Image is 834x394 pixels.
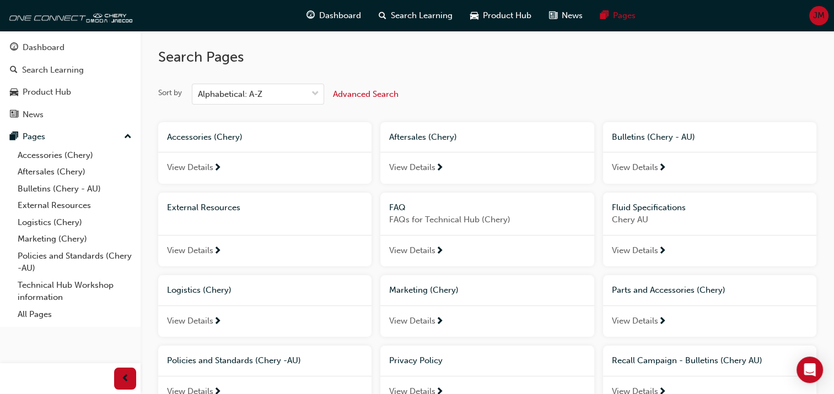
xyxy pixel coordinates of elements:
[333,89,399,99] span: Advanced Search
[797,357,823,383] div: Open Intercom Messenger
[612,315,658,327] span: View Details
[124,130,132,144] span: up-icon
[380,275,594,337] a: Marketing (Chery)View Details
[13,147,136,164] a: Accessories (Chery)
[213,317,222,327] span: next-icon
[13,231,136,248] a: Marketing (Chery)
[10,87,18,97] span: car-icon
[10,110,18,120] span: news-icon
[306,9,315,23] span: guage-icon
[158,87,182,98] div: Sort by
[461,4,540,27] a: car-iconProduct Hub
[4,37,136,58] a: Dashboard
[213,163,222,173] span: next-icon
[658,317,666,327] span: next-icon
[470,9,478,23] span: car-icon
[389,161,435,174] span: View Details
[612,132,695,142] span: Bulletins (Chery - AU)
[13,197,136,214] a: External Resources
[4,105,136,125] a: News
[23,108,44,121] div: News
[380,122,594,184] a: Aftersales (Chery)View Details
[391,9,453,22] span: Search Learning
[603,275,816,337] a: Parts and Accessories (Chery)View Details
[319,9,361,22] span: Dashboard
[13,277,136,306] a: Technical Hub Workshop information
[13,214,136,231] a: Logistics (Chery)
[4,82,136,102] a: Product Hub
[435,163,444,173] span: next-icon
[4,127,136,147] button: Pages
[658,163,666,173] span: next-icon
[158,193,372,267] a: External ResourcesView Details
[389,244,435,257] span: View Details
[311,87,319,101] span: down-icon
[23,41,64,54] div: Dashboard
[603,122,816,184] a: Bulletins (Chery - AU)View Details
[167,285,232,295] span: Logistics (Chery)
[4,35,136,127] button: DashboardSearch LearningProduct HubNews
[167,161,213,174] span: View Details
[435,247,444,256] span: next-icon
[167,244,213,257] span: View Details
[22,64,84,76] div: Search Learning
[13,163,136,180] a: Aftersales (Chery)
[158,48,816,66] h2: Search Pages
[167,355,301,365] span: Policies and Standards (Chery -AU)
[380,193,594,267] a: FAQFAQs for Technical Hub (Chery)View Details
[167,203,240,212] span: External Resources
[379,9,386,23] span: search-icon
[213,247,222,256] span: next-icon
[23,130,45,143] div: Pages
[10,132,18,142] span: pages-icon
[370,4,461,27] a: search-iconSearch Learning
[158,122,372,184] a: Accessories (Chery)View Details
[612,244,658,257] span: View Details
[10,43,18,53] span: guage-icon
[562,9,583,22] span: News
[658,247,666,256] span: next-icon
[603,193,816,267] a: Fluid SpecificationsChery AUView Details
[600,9,609,23] span: pages-icon
[809,6,828,25] button: JM
[13,180,136,198] a: Bulletins (Chery - AU)
[435,317,444,327] span: next-icon
[389,285,459,295] span: Marketing (Chery)
[389,315,435,327] span: View Details
[158,275,372,337] a: Logistics (Chery)View Details
[549,9,557,23] span: news-icon
[10,65,18,75] span: search-icon
[23,86,71,98] div: Product Hub
[612,214,808,226] span: Chery AU
[6,4,132,26] img: oneconnect
[121,372,130,386] span: prev-icon
[483,9,531,22] span: Product Hub
[612,355,762,365] span: Recall Campaign - Bulletins (Chery AU)
[167,315,213,327] span: View Details
[298,4,370,27] a: guage-iconDashboard
[389,132,457,142] span: Aftersales (Chery)
[13,306,136,323] a: All Pages
[389,203,406,212] span: FAQ
[540,4,591,27] a: news-iconNews
[389,214,585,226] span: FAQs for Technical Hub (Chery)
[613,9,636,22] span: Pages
[198,88,262,101] div: Alphabetical: A-Z
[333,84,399,105] button: Advanced Search
[389,355,443,365] span: Privacy Policy
[4,60,136,80] a: Search Learning
[591,4,644,27] a: pages-iconPages
[612,161,658,174] span: View Details
[13,248,136,277] a: Policies and Standards (Chery -AU)
[167,132,243,142] span: Accessories (Chery)
[612,203,686,212] span: Fluid Specifications
[813,9,825,22] span: JM
[612,285,725,295] span: Parts and Accessories (Chery)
